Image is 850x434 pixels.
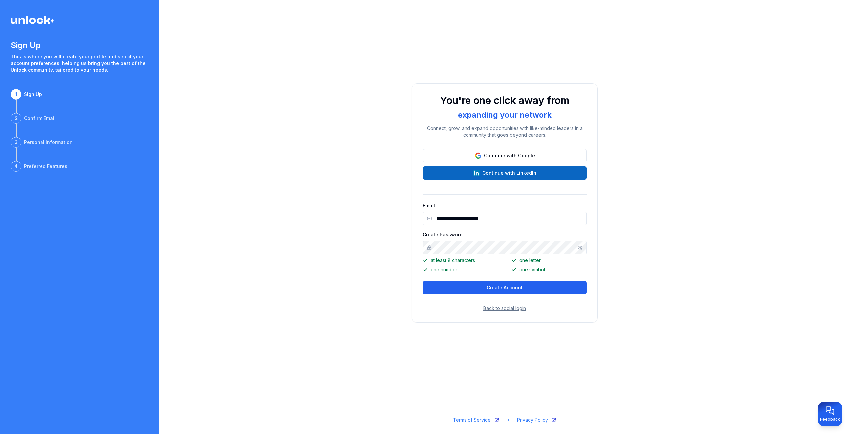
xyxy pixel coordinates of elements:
[24,163,67,170] div: Preferred Features
[24,139,73,146] div: Personal Information
[11,40,149,51] h1: Sign Up
[423,266,498,273] p: one number
[11,137,21,148] div: 3
[423,149,587,162] button: Continue with Google
[423,166,587,180] button: Continue with LinkedIn
[820,417,840,422] span: Feedback
[818,402,842,426] button: Provide feedback
[455,109,554,121] div: expanding your network
[423,203,435,208] label: Email
[423,94,587,106] h1: You're one click away from
[423,281,587,294] button: Create Account
[24,91,42,98] div: Sign Up
[423,257,498,264] p: at least 8 characters
[11,89,21,100] div: 1
[511,266,587,273] p: one symbol
[11,53,149,73] p: This is where you will create your profile and select your account preferences, helping us bring ...
[24,115,56,122] div: Confirm Email
[577,245,583,250] button: Show/hide password
[11,161,21,172] div: 4
[483,305,526,312] button: Back to social login
[511,257,587,264] p: one letter
[453,417,500,423] a: Terms of Service
[423,125,587,138] p: Connect, grow, and expand opportunities with like-minded leaders in a community that goes beyond ...
[517,417,557,423] a: Privacy Policy
[423,232,463,237] label: Create Password
[11,16,54,24] img: Logo
[11,113,21,124] div: 2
